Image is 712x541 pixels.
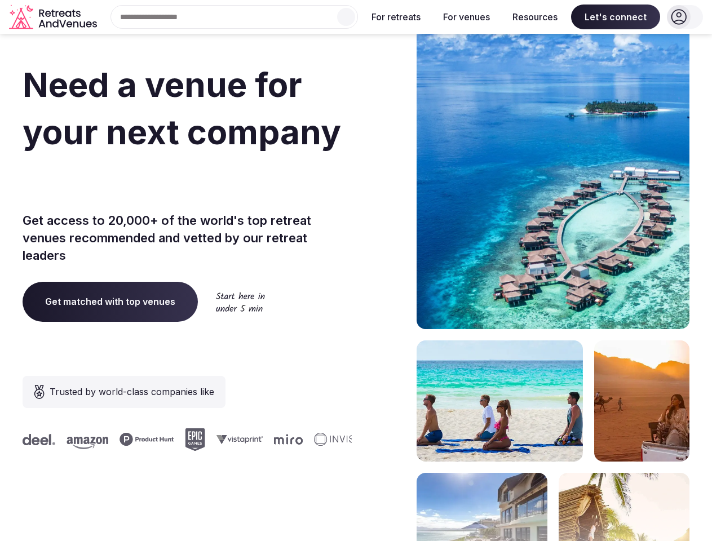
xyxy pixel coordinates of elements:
span: Let's connect [571,5,660,29]
svg: Miro company logo [273,434,302,445]
a: Visit the homepage [9,5,99,30]
button: For venues [434,5,499,29]
a: Get matched with top venues [23,282,198,321]
span: Trusted by world-class companies like [50,385,214,398]
svg: Vistaprint company logo [216,434,262,444]
span: Need a venue for your next company [23,64,341,152]
svg: Retreats and Venues company logo [9,5,99,30]
svg: Epic Games company logo [184,428,205,451]
img: yoga on tropical beach [417,340,583,462]
button: For retreats [362,5,430,29]
svg: Invisible company logo [313,433,375,446]
button: Resources [503,5,567,29]
svg: Deel company logo [22,434,55,445]
p: Get access to 20,000+ of the world's top retreat venues recommended and vetted by our retreat lea... [23,212,352,264]
img: Start here in under 5 min [216,292,265,312]
img: woman sitting in back of truck with camels [594,340,689,462]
